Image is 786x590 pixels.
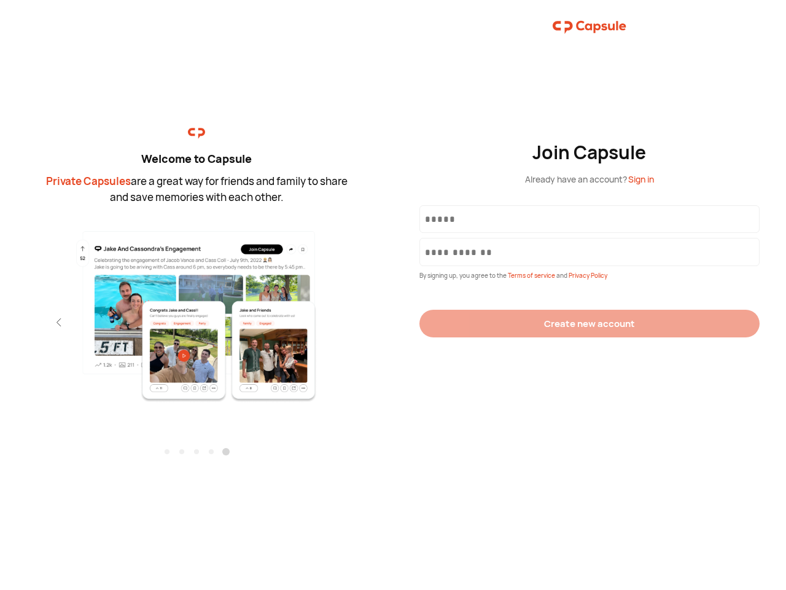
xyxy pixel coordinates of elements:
img: fifth.png [63,229,331,403]
div: Join Capsule [532,141,647,163]
span: Private Capsules [46,174,131,188]
span: Terms of service [508,271,556,280]
div: are a great way for friends and family to share and save memories with each other. [43,173,350,205]
div: Create new account [544,317,635,330]
div: By signing up, you agree to the and [419,271,760,280]
button: Create new account [419,310,760,337]
span: Sign in [628,173,654,185]
img: logo [188,125,205,142]
img: logo [553,15,626,39]
div: Already have an account? [525,173,654,186]
span: Privacy Policy [569,271,607,280]
div: Welcome to Capsule [43,151,350,167]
